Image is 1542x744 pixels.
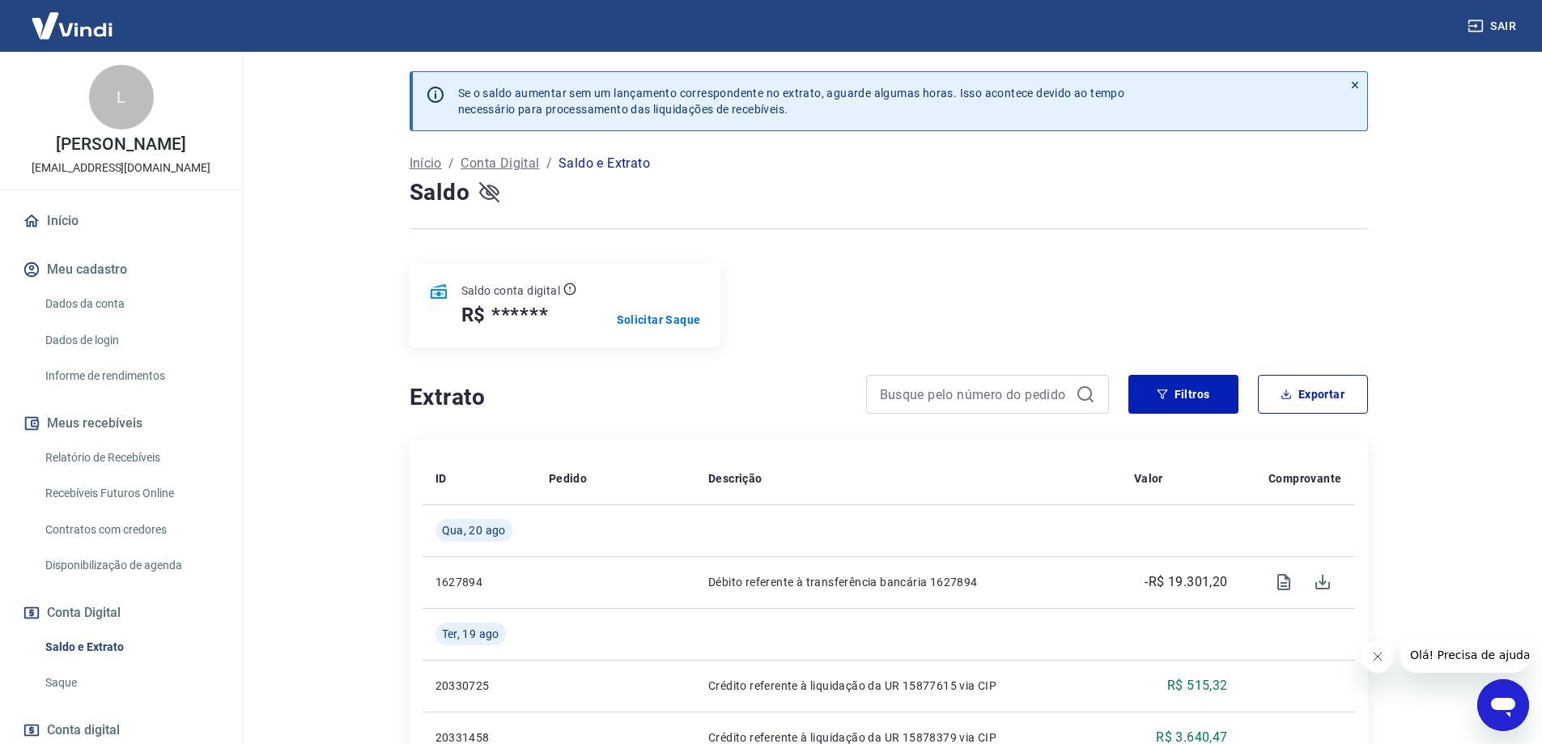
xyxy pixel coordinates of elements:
[435,574,523,590] p: 1627894
[708,470,763,487] p: Descrição
[1268,470,1341,487] p: Comprovante
[410,154,442,173] a: Início
[1264,563,1303,602] span: Visualizar
[19,203,223,239] a: Início
[1128,375,1238,414] button: Filtros
[39,441,223,474] a: Relatório de Recebíveis
[19,406,223,441] button: Meus recebíveis
[442,626,499,642] span: Ter, 19 ago
[39,359,223,393] a: Informe de rendimentos
[1303,563,1342,602] span: Download
[1361,640,1394,673] iframe: Fechar mensagem
[448,154,454,173] p: /
[1258,375,1368,414] button: Exportar
[19,1,125,50] img: Vindi
[880,382,1069,406] input: Busque pelo número do pedido
[708,574,1108,590] p: Débito referente à transferência bancária 1627894
[461,283,561,299] p: Saldo conta digital
[19,252,223,287] button: Meu cadastro
[1167,676,1228,695] p: R$ 515,32
[1400,637,1529,673] iframe: Mensagem da empresa
[32,159,210,176] p: [EMAIL_ADDRESS][DOMAIN_NAME]
[442,522,506,538] span: Qua, 20 ago
[546,154,552,173] p: /
[19,595,223,631] button: Conta Digital
[10,11,136,24] span: Olá! Precisa de ajuda?
[461,154,539,173] a: Conta Digital
[1145,572,1227,592] p: -R$ 19.301,20
[435,470,447,487] p: ID
[39,477,223,510] a: Recebíveis Futuros Online
[39,513,223,546] a: Contratos com credores
[708,678,1108,694] p: Crédito referente à liquidação da UR 15877615 via CIP
[39,666,223,699] a: Saque
[56,136,185,153] p: [PERSON_NAME]
[39,549,223,582] a: Disponibilização de agenda
[39,324,223,357] a: Dados de login
[410,381,847,414] h4: Extrato
[39,631,223,664] a: Saldo e Extrato
[1464,11,1523,41] button: Sair
[458,85,1125,117] p: Se o saldo aumentar sem um lançamento correspondente no extrato, aguarde algumas horas. Isso acon...
[1477,679,1529,731] iframe: Botão para abrir a janela de mensagens
[435,678,523,694] p: 20330725
[617,312,701,328] a: Solicitar Saque
[549,470,587,487] p: Pedido
[47,719,120,742] span: Conta digital
[39,287,223,321] a: Dados da conta
[559,154,650,173] p: Saldo e Extrato
[89,65,154,130] div: L
[1134,470,1163,487] p: Valor
[410,176,470,209] h4: Saldo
